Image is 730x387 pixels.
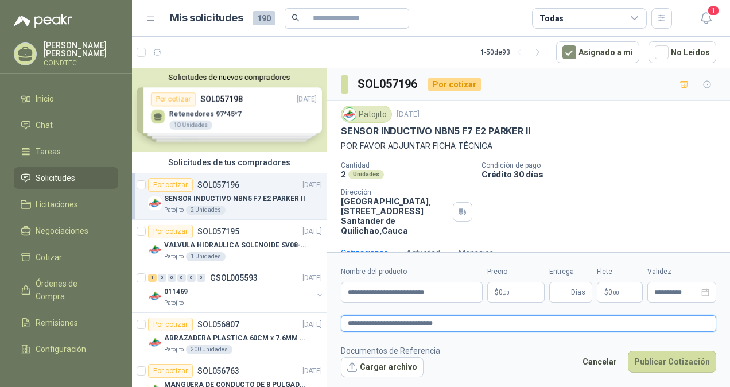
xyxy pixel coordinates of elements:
[341,140,716,152] p: POR FAVOR ADJUNTAR FICHA TÉCNICA
[302,226,322,237] p: [DATE]
[14,338,118,360] a: Configuración
[341,247,388,260] div: Cotizaciones
[503,289,510,296] span: ,00
[132,173,327,220] a: Por cotizarSOL057196[DATE] Company LogoSENSOR INDUCTIVO NBN5 F7 E2 PARKER IIPatojito2 Unidades
[397,109,420,120] p: [DATE]
[302,366,322,377] p: [DATE]
[302,180,322,191] p: [DATE]
[197,320,239,328] p: SOL056807
[14,114,118,136] a: Chat
[253,11,275,25] span: 190
[14,193,118,215] a: Licitaciones
[132,313,327,359] a: Por cotizarSOL056807[DATE] Company LogoABRAZADERA PLASTICA 60CM x 7.6MM ANCHAPatojito200 Unidades
[14,312,118,334] a: Remisiones
[148,196,162,210] img: Company Logo
[210,274,258,282] p: GSOL005593
[177,274,186,282] div: 0
[341,196,448,235] p: [GEOGRAPHIC_DATA], [STREET_ADDRESS] Santander de Quilichao , Cauca
[14,246,118,268] a: Cotizar
[36,316,78,329] span: Remisiones
[14,273,118,307] a: Órdenes de Compra
[348,170,384,179] div: Unidades
[148,336,162,350] img: Company Logo
[36,119,53,131] span: Chat
[707,5,720,16] span: 1
[36,251,62,264] span: Cotizar
[164,252,184,261] p: Patojito
[604,289,608,296] span: $
[168,274,176,282] div: 0
[132,152,327,173] div: Solicitudes de tus compradores
[649,41,716,63] button: No Leídos
[608,289,619,296] span: 0
[341,169,346,179] p: 2
[14,141,118,162] a: Tareas
[44,41,118,57] p: [PERSON_NAME] [PERSON_NAME]
[302,319,322,330] p: [DATE]
[459,247,494,260] div: Mensajes
[341,357,424,378] button: Cargar archivo
[480,43,547,61] div: 1 - 50 de 93
[164,206,184,215] p: Patojito
[148,271,324,308] a: 1 0 0 0 0 0 GSOL005593[DATE] Company Logo011469Patojito
[186,252,226,261] div: 1 Unidades
[148,243,162,257] img: Company Logo
[164,240,307,251] p: VALVULA HIDRAULICA SOLENOIDE SV08-20
[197,227,239,235] p: SOL057195
[14,167,118,189] a: Solicitudes
[428,78,481,91] div: Por cotizar
[406,247,440,260] div: Actividad
[341,106,392,123] div: Patojito
[482,161,725,169] p: Condición de pago
[499,289,510,296] span: 0
[571,282,585,302] span: Días
[628,351,716,373] button: Publicar Cotización
[148,318,193,331] div: Por cotizar
[187,274,196,282] div: 0
[341,125,530,137] p: SENSOR INDUCTIVO NBN5 F7 E2 PARKER II
[612,289,619,296] span: ,00
[148,274,157,282] div: 1
[36,172,75,184] span: Solicitudes
[549,266,592,277] label: Entrega
[164,333,307,344] p: ABRAZADERA PLASTICA 60CM x 7.6MM ANCHA
[343,108,356,121] img: Company Logo
[148,225,193,238] div: Por cotizar
[302,273,322,284] p: [DATE]
[539,12,564,25] div: Todas
[14,220,118,242] a: Negociaciones
[556,41,639,63] button: Asignado a mi
[341,161,472,169] p: Cantidad
[696,8,716,29] button: 1
[148,364,193,378] div: Por cotizar
[597,282,643,303] p: $ 0,00
[158,274,166,282] div: 0
[36,92,54,105] span: Inicio
[164,345,184,354] p: Patojito
[197,181,239,189] p: SOL057196
[164,299,184,308] p: Patojito
[647,266,716,277] label: Validez
[36,277,107,303] span: Órdenes de Compra
[36,145,61,158] span: Tareas
[197,274,205,282] div: 0
[14,88,118,110] a: Inicio
[597,266,643,277] label: Flete
[148,289,162,303] img: Company Logo
[44,60,118,67] p: COINDTEC
[164,193,305,204] p: SENSOR INDUCTIVO NBN5 F7 E2 PARKER II
[132,220,327,266] a: Por cotizarSOL057195[DATE] Company LogoVALVULA HIDRAULICA SOLENOIDE SV08-20Patojito1 Unidades
[197,367,239,375] p: SOL056763
[164,287,188,297] p: 011469
[36,225,88,237] span: Negociaciones
[186,206,226,215] div: 2 Unidades
[148,178,193,192] div: Por cotizar
[341,266,483,277] label: Nombre del producto
[358,75,419,93] h3: SOL057196
[14,14,72,28] img: Logo peakr
[482,169,725,179] p: Crédito 30 días
[170,10,243,26] h1: Mis solicitudes
[341,345,440,357] p: Documentos de Referencia
[487,282,545,303] p: $0,00
[487,266,545,277] label: Precio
